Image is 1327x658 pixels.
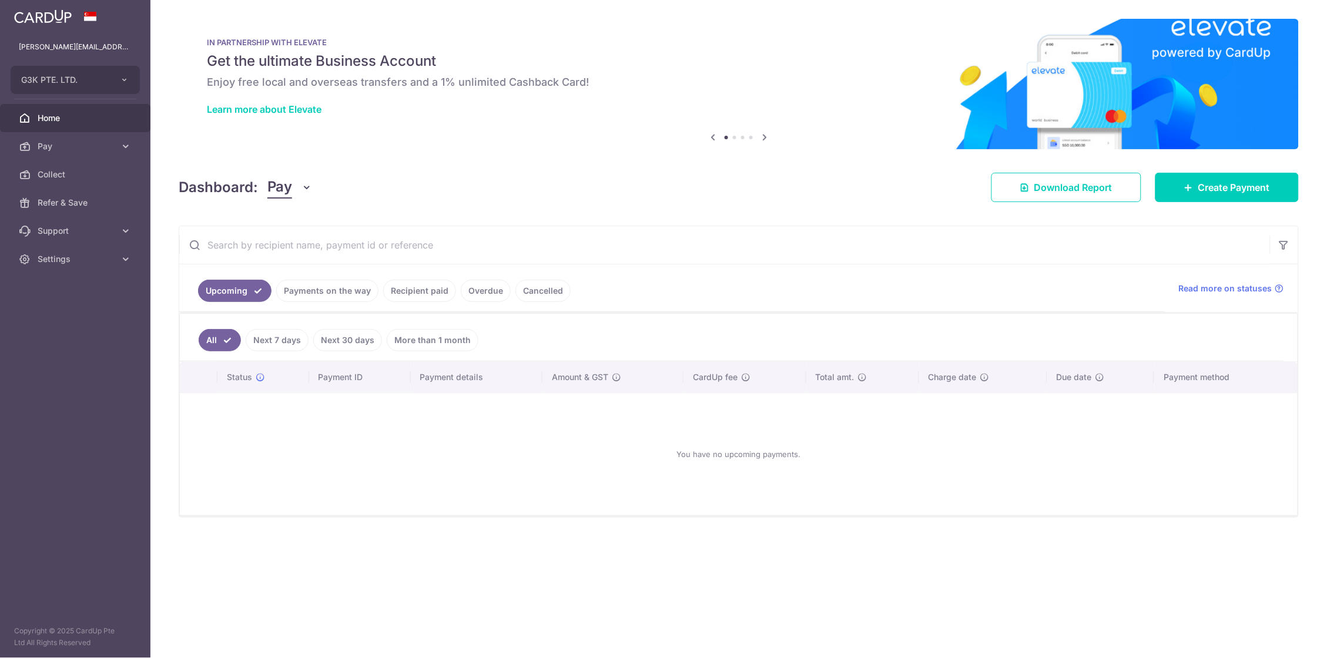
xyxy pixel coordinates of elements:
div: You have no upcoming payments. [194,402,1284,506]
p: IN PARTNERSHIP WITH ELEVATE [207,38,1271,47]
span: CardUp fee [693,371,738,383]
a: Next 7 days [246,329,309,351]
a: Upcoming [198,280,272,302]
p: [PERSON_NAME][EMAIL_ADDRESS][DOMAIN_NAME] [19,41,132,53]
a: More than 1 month [387,329,478,351]
span: Due date [1057,371,1092,383]
a: Read more on statuses [1179,283,1284,294]
span: Total amt. [816,371,854,383]
span: Download Report [1034,180,1112,194]
a: Cancelled [515,280,571,302]
h5: Get the ultimate Business Account [207,52,1271,70]
span: Status [227,371,252,383]
span: Pay [38,140,115,152]
span: Home [38,112,115,124]
span: Settings [38,253,115,265]
a: Recipient paid [383,280,456,302]
a: Learn more about Elevate [207,103,321,115]
span: Refer & Save [38,197,115,209]
a: Payments on the way [276,280,378,302]
input: Search by recipient name, payment id or reference [179,226,1270,264]
h4: Dashboard: [179,177,258,198]
img: Renovation banner [179,19,1299,149]
th: Payment details [411,362,542,392]
span: Support [38,225,115,237]
span: Collect [38,169,115,180]
th: Payment method [1154,362,1298,392]
a: Download Report [991,173,1141,202]
span: Charge date [929,371,977,383]
a: Create Payment [1155,173,1299,202]
button: Pay [267,176,313,199]
span: Read more on statuses [1179,283,1272,294]
span: Help [28,8,52,19]
span: Amount & GST [552,371,608,383]
a: Overdue [461,280,511,302]
span: Create Payment [1198,180,1270,194]
h6: Enjoy free local and overseas transfers and a 1% unlimited Cashback Card! [207,75,1271,89]
th: Payment ID [309,362,411,392]
a: All [199,329,241,351]
a: Next 30 days [313,329,382,351]
span: G3K PTE. LTD. [21,74,108,86]
span: Pay [267,176,292,199]
img: CardUp [14,9,72,23]
button: G3K PTE. LTD. [11,66,140,94]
